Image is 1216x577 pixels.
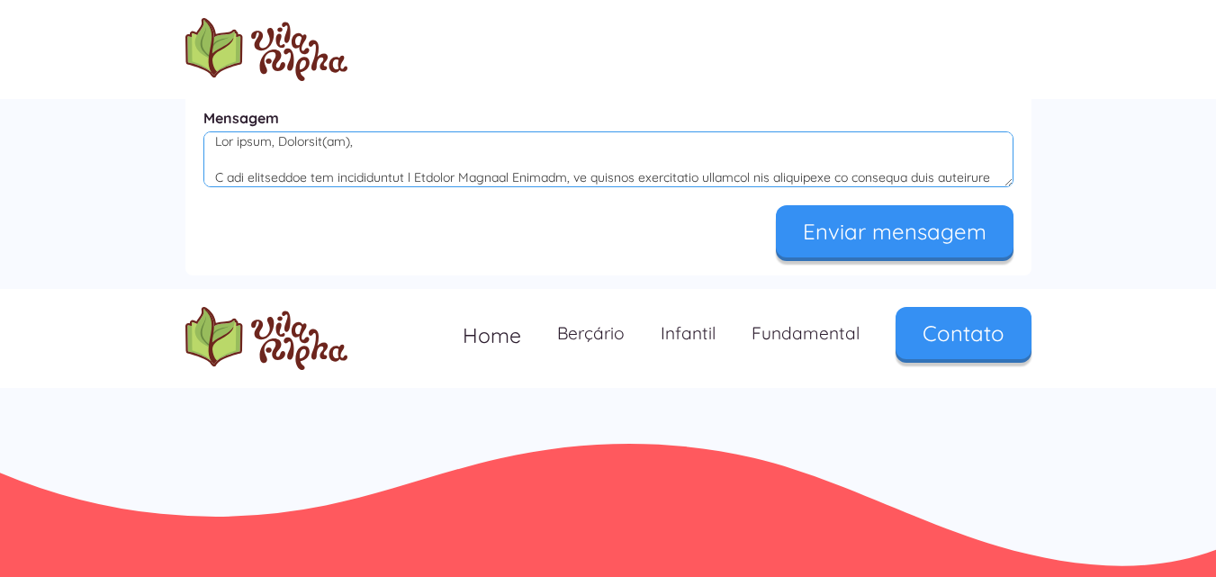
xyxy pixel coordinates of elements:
a: Fundamental [734,307,878,360]
a: Infantil [643,307,734,360]
a: Home [445,307,539,364]
span: Home [463,322,521,348]
a: home [185,18,347,81]
img: logo Escola Vila Alpha [185,307,347,370]
input: Enviar mensagem [776,205,1013,257]
a: home [185,307,347,370]
a: Berçário [539,307,643,360]
img: logo Escola Vila Alpha [185,18,347,81]
a: Contato [896,307,1031,359]
label: Mensagem [203,110,1013,127]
